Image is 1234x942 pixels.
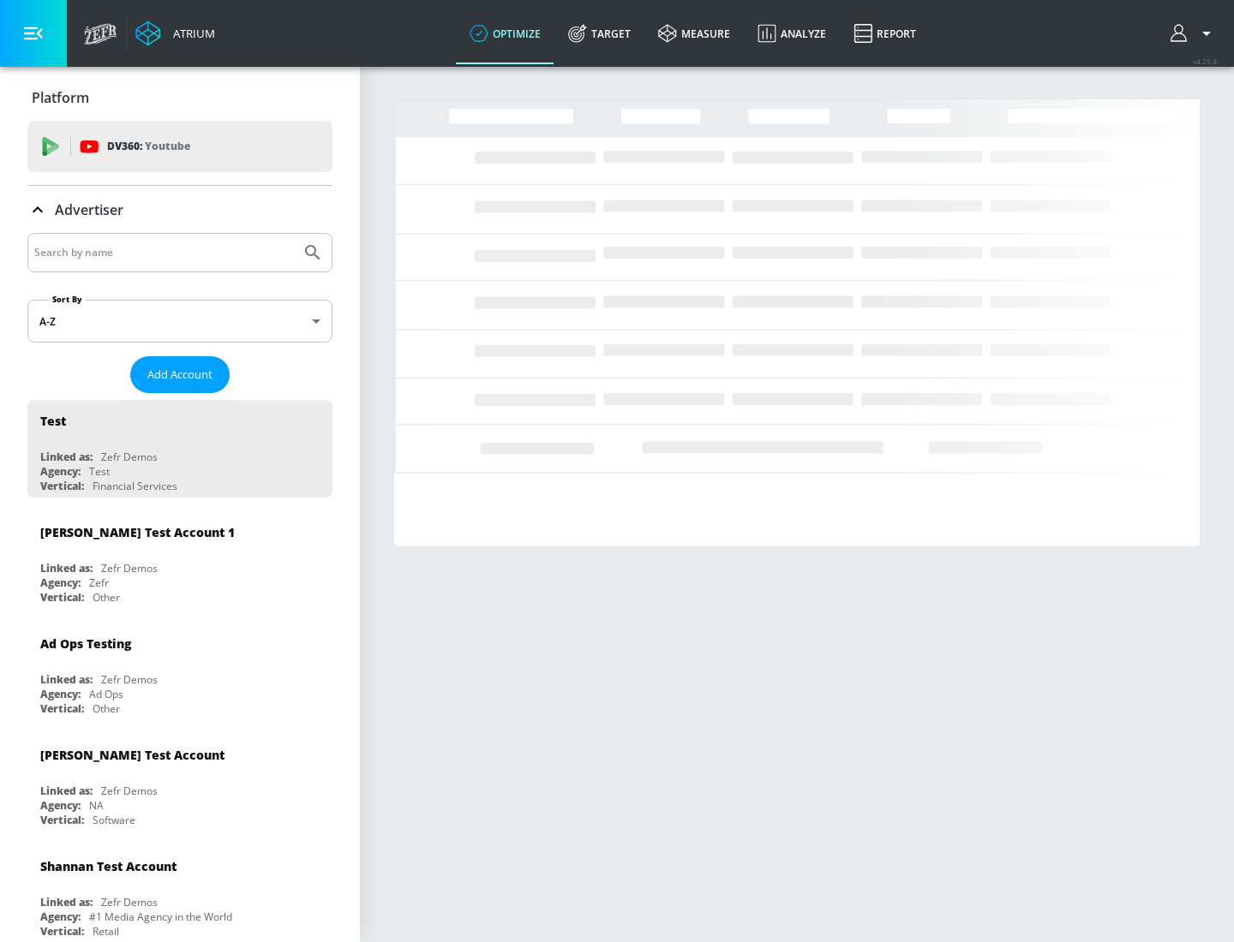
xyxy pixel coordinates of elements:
[27,121,332,172] div: DV360: Youtube
[107,137,190,156] p: DV360:
[147,365,213,385] span: Add Account
[644,3,744,64] a: measure
[40,672,93,687] div: Linked as:
[40,635,131,652] div: Ad Ops Testing
[40,413,66,429] div: Test
[55,200,123,219] p: Advertiser
[40,575,81,590] div: Agency:
[40,747,225,763] div: [PERSON_NAME] Test Account
[93,813,135,827] div: Software
[1193,57,1217,66] span: v 4.25.4
[27,186,332,234] div: Advertiser
[34,241,294,264] input: Search by name
[101,895,158,909] div: Zefr Demos
[145,137,190,155] p: Youtube
[40,450,93,464] div: Linked as:
[27,511,332,609] div: [PERSON_NAME] Test Account 1Linked as:Zefr DemosAgency:ZefrVertical:Other
[40,784,93,798] div: Linked as:
[40,464,81,479] div: Agency:
[93,924,119,939] div: Retail
[93,479,177,493] div: Financial Services
[554,3,644,64] a: Target
[40,701,84,716] div: Vertical:
[89,687,123,701] div: Ad Ops
[130,356,230,393] button: Add Account
[101,672,158,687] div: Zefr Demos
[40,813,84,827] div: Vertical:
[101,784,158,798] div: Zefr Demos
[40,590,84,605] div: Vertical:
[93,590,120,605] div: Other
[456,3,554,64] a: optimize
[27,300,332,343] div: A-Z
[101,561,158,575] div: Zefr Demos
[89,575,109,590] div: Zefr
[27,734,332,832] div: [PERSON_NAME] Test AccountLinked as:Zefr DemosAgency:NAVertical:Software
[89,909,232,924] div: #1 Media Agency in the World
[40,561,93,575] div: Linked as:
[40,479,84,493] div: Vertical:
[40,524,235,540] div: [PERSON_NAME] Test Account 1
[744,3,840,64] a: Analyze
[89,464,110,479] div: Test
[27,74,332,122] div: Platform
[49,294,86,305] label: Sort By
[89,798,104,813] div: NA
[40,924,84,939] div: Vertical:
[40,858,177,874] div: Shannan Test Account
[40,895,93,909] div: Linked as:
[93,701,120,716] div: Other
[27,623,332,720] div: Ad Ops TestingLinked as:Zefr DemosAgency:Ad OpsVertical:Other
[101,450,158,464] div: Zefr Demos
[32,88,89,107] p: Platform
[840,3,930,64] a: Report
[27,400,332,498] div: TestLinked as:Zefr DemosAgency:TestVertical:Financial Services
[40,909,81,924] div: Agency:
[40,798,81,813] div: Agency:
[40,687,81,701] div: Agency:
[166,26,215,41] div: Atrium
[135,21,215,46] a: Atrium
